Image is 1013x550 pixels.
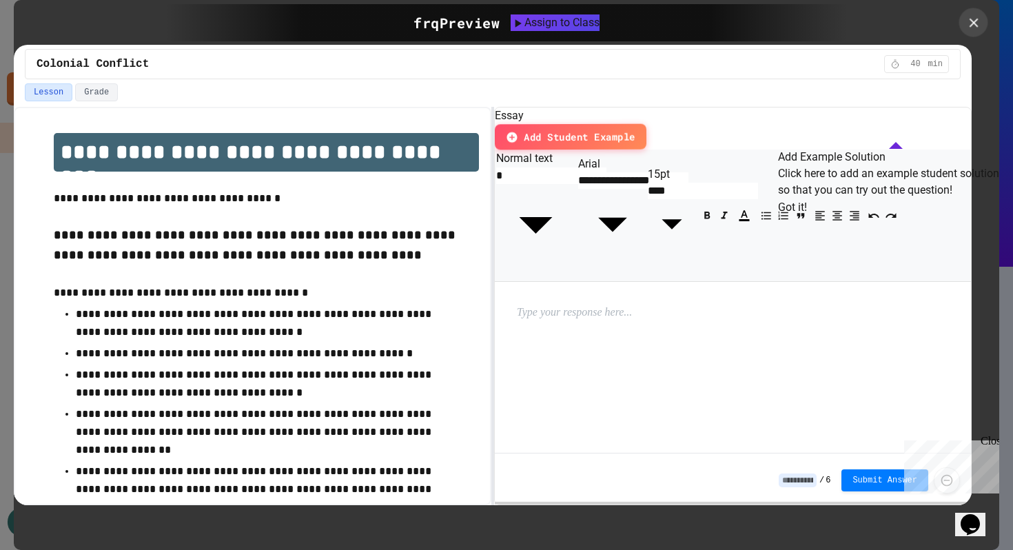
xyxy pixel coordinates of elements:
p: Click here to add an example student solution so that you can try out the question! [778,165,1013,198]
span: min [928,59,943,70]
button: Got it! [778,199,807,216]
div: Arial [578,156,647,172]
button: Add Student Example [495,124,646,150]
h6: Essay [495,108,971,124]
button: Bold (⌘+B) [699,205,715,225]
span: Colonial Conflict [37,56,149,72]
button: Italic (⌘+I) [716,205,733,225]
span: 40 [904,59,926,70]
iframe: chat widget [899,435,999,493]
span: 6 [826,475,830,486]
h6: Add Example Solution [778,149,1013,165]
div: 15pt [648,166,696,183]
div: Chat with us now!Close [6,6,95,88]
iframe: chat widget [955,495,999,536]
span: Add Student Example [524,130,635,145]
button: Lesson [25,83,72,101]
button: Grade [75,83,118,101]
button: Submit Answer [841,469,928,491]
span: Submit Answer [852,475,917,486]
div: Normal text [496,150,575,167]
button: Bullet List [758,205,775,225]
button: Numbered List [775,205,792,225]
div: frq Preview [413,12,500,33]
button: Assign to Class [511,14,600,31]
span: / [819,475,824,486]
